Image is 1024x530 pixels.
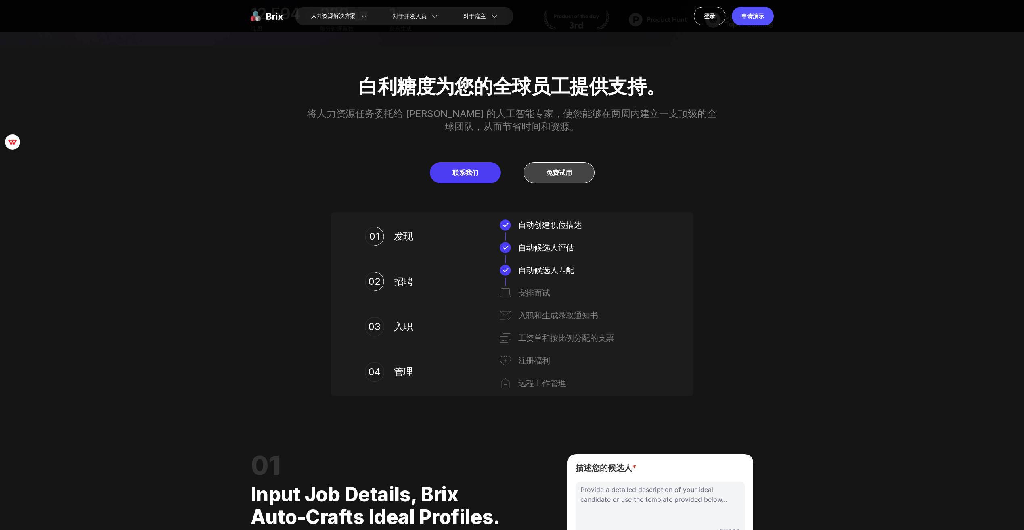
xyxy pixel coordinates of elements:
div: 02 [369,274,381,289]
p: 将人力资源任务委托给 [PERSON_NAME] 的人工智能专家，使您能够在两周内建立一支顶级的全球团队，从而节省时间和资源。 [306,107,719,133]
div: 自动候选人匹配 [518,264,660,277]
div: 01 [251,454,507,477]
p: 白利糖度为您的全球员工提供支持。 [222,75,803,98]
span: 对于开发人员 [393,12,426,21]
a: 联系我们 [430,162,501,183]
div: 04 [365,362,384,382]
span: 入职 [394,320,450,333]
span: 人力资源解决方案 [311,10,356,23]
span: 管理 [394,365,450,378]
div: 01 [369,229,379,244]
div: Input job details, Brix auto-crafts ideal profiles. [251,477,507,528]
div: 工资单和按比例分配的支票 [518,332,660,344]
div: 03 [365,317,384,336]
div: 自动候选人评估 [518,241,660,254]
a: 免费试用 [524,162,595,183]
div: 远程工作管理 [518,377,660,390]
a: 申请演示 [732,7,773,25]
span: 对于雇主 [463,12,486,21]
div: Provide a detailed description of your ideal candidate or use the template provided below... [576,482,745,507]
font: 描述您的候选人 [576,463,632,473]
div: 注册福利 [518,354,660,367]
span: 发现 [394,230,450,243]
a: 登录 [694,7,725,25]
span: 招聘 [394,275,450,288]
div: 安排面试 [518,286,660,299]
div: 入职和生成录取通知书 [518,309,660,322]
div: 自动创建职位描述 [518,219,660,232]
